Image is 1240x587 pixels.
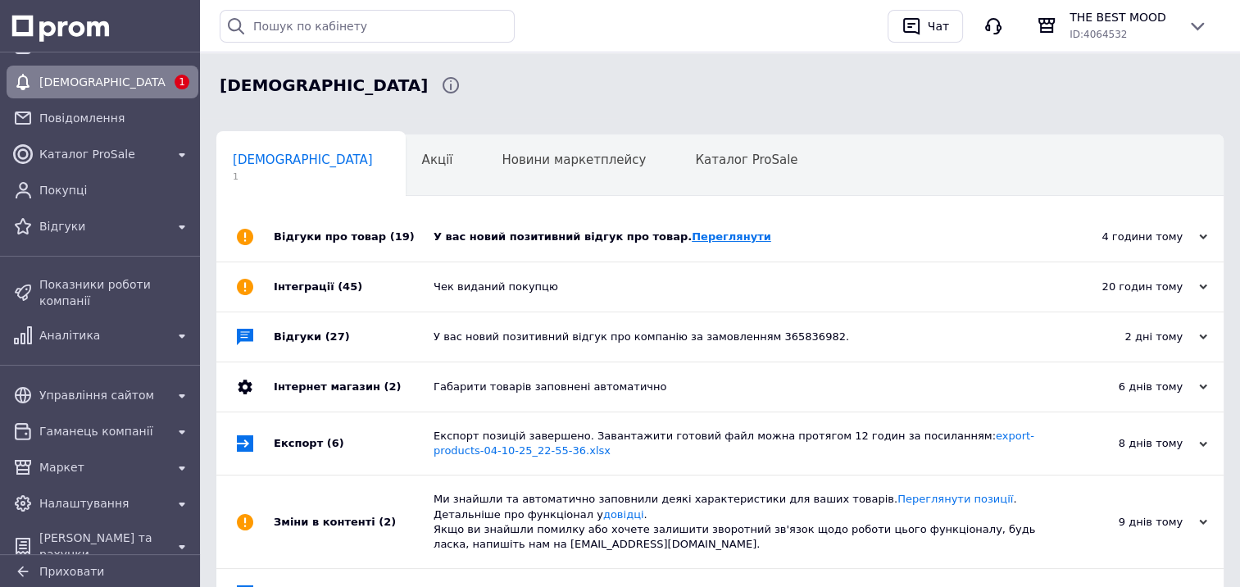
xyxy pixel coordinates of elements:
[327,437,344,449] span: (6)
[434,429,1043,458] div: Експорт позицій завершено. Завантажити готовий файл можна протягом 12 годин за посиланням:
[502,152,646,167] span: Новини маркетплейсу
[1043,280,1207,294] div: 20 годин тому
[434,430,1034,457] a: export-products-04-10-25_22-55-36.xlsx
[39,530,166,562] span: [PERSON_NAME] та рахунки
[603,508,644,521] a: довідці
[1043,230,1207,244] div: 4 години тому
[924,14,952,39] div: Чат
[1043,436,1207,451] div: 8 днів тому
[379,516,396,528] span: (2)
[422,152,453,167] span: Акції
[233,152,373,167] span: [DEMOGRAPHIC_DATA]
[1043,515,1207,530] div: 9 днів тому
[39,495,166,512] span: Налаштування
[39,387,166,403] span: Управління сайтом
[390,230,415,243] span: (19)
[39,327,166,344] span: Аналітика
[1070,9,1174,25] span: THE BEST MOOD
[39,423,166,439] span: Гаманець компанії
[39,182,192,198] span: Покупці
[434,380,1043,394] div: Габарити товарів заповнені автоматично
[39,110,192,126] span: Повідомлення
[39,146,166,162] span: Каталог ProSale
[175,75,189,89] span: 1
[274,312,434,362] div: Відгуки
[233,171,373,183] span: 1
[274,212,434,262] div: Відгуки про товар
[274,412,434,475] div: Експорт
[338,280,362,293] span: (45)
[274,362,434,412] div: Інтернет магазин
[274,262,434,312] div: Інтеграції
[220,74,428,98] span: Сповіщення
[274,476,434,568] div: Зміни в контенті
[1070,29,1127,40] span: ID: 4064532
[692,230,771,243] a: Переглянути
[897,493,1013,505] a: Переглянути позиції
[695,152,797,167] span: Каталог ProSale
[384,380,401,393] span: (2)
[434,330,1043,344] div: У вас новий позитивний відгук про компанію за замовленням 365836982.
[39,276,192,309] span: Показники роботи компанії
[888,10,963,43] button: Чат
[39,74,166,90] span: [DEMOGRAPHIC_DATA]
[220,10,515,43] input: Пошук по кабінету
[434,280,1043,294] div: Чек виданий покупцю
[39,218,166,234] span: Відгуки
[1043,380,1207,394] div: 6 днів тому
[434,230,1043,244] div: У вас новий позитивний відгук про товар.
[325,330,350,343] span: (27)
[434,492,1043,552] div: Ми знайшли та автоматично заповнили деякі характеристики для ваших товарів. . Детальніше про функ...
[39,459,166,476] span: Маркет
[39,565,104,578] span: Приховати
[1043,330,1207,344] div: 2 дні тому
